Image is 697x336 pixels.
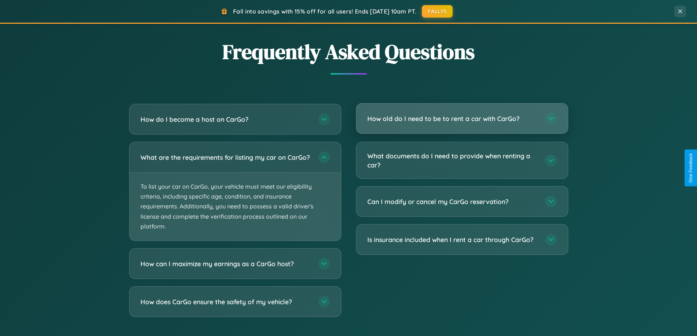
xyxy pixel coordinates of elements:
[233,8,416,15] span: Fall into savings with 15% off for all users! Ends [DATE] 10am PT.
[140,259,311,268] h3: How can I maximize my earnings as a CarGo host?
[422,5,453,18] button: FALL15
[140,297,311,306] h3: How does CarGo ensure the safety of my vehicle?
[129,38,568,66] h2: Frequently Asked Questions
[140,153,311,162] h3: What are the requirements for listing my car on CarGo?
[130,173,341,241] p: To list your car on CarGo, your vehicle must meet our eligibility criteria, including specific ag...
[367,197,538,206] h3: Can I modify or cancel my CarGo reservation?
[367,235,538,244] h3: Is insurance included when I rent a car through CarGo?
[140,115,311,124] h3: How do I become a host on CarGo?
[688,153,693,183] div: Give Feedback
[367,151,538,169] h3: What documents do I need to provide when renting a car?
[367,114,538,123] h3: How old do I need to be to rent a car with CarGo?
